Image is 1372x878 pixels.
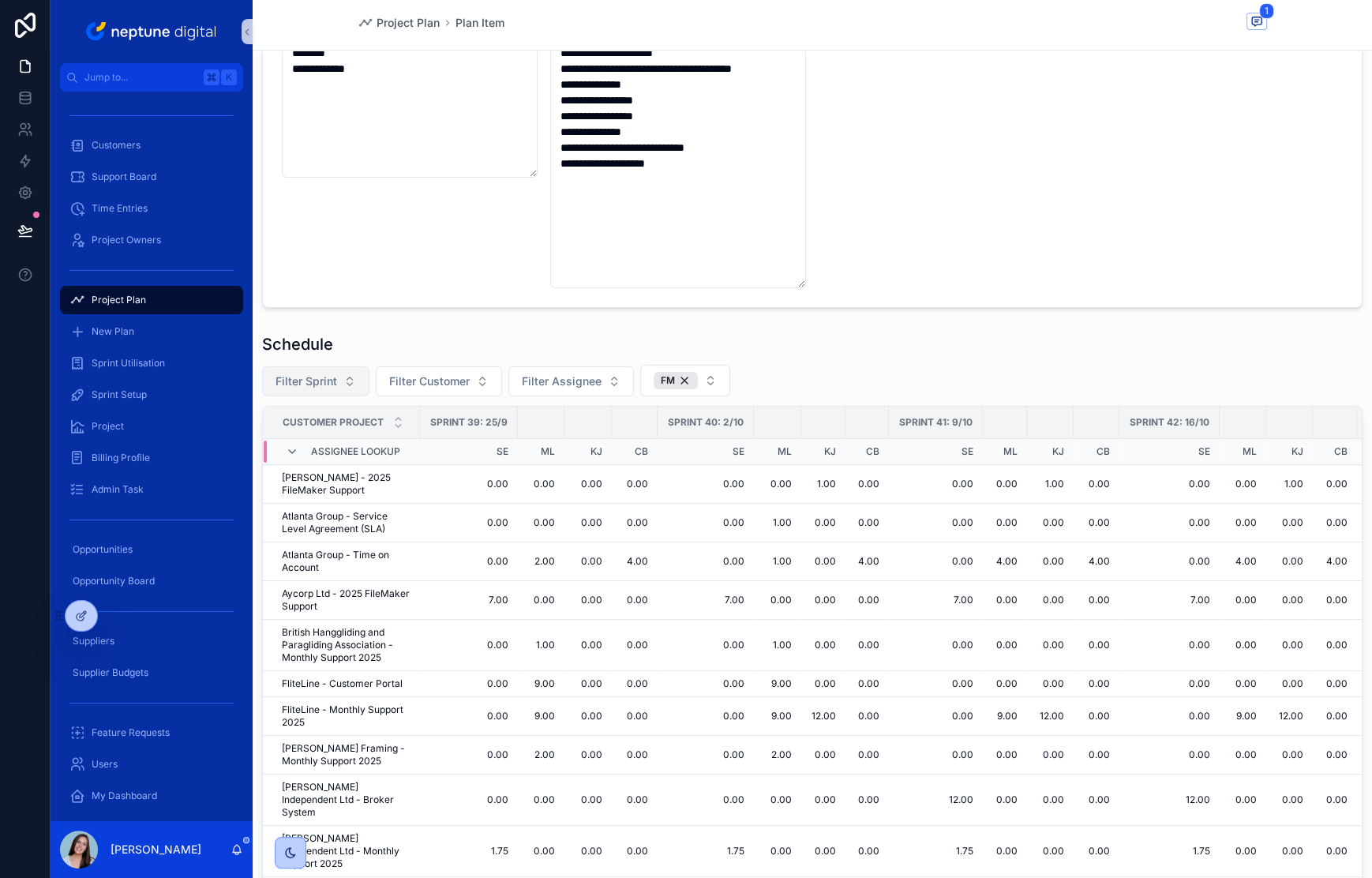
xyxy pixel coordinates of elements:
[92,294,146,306] span: Project Plan
[1119,542,1220,581] td: 0.00
[668,416,744,429] span: Sprint 40: 2/10
[376,366,502,396] button: Select Button
[983,775,1027,826] td: 0.00
[564,826,612,877] td: 0.00
[564,581,612,620] td: 0.00
[1027,736,1074,775] td: 0.00
[1266,542,1313,581] td: 0.00
[1074,581,1119,620] td: 0.00
[263,465,420,504] td: [PERSON_NAME] - 2025 FileMaker Support
[518,439,564,465] td: ML
[845,775,889,826] td: 0.00
[263,775,420,826] td: [PERSON_NAME] Independent Ltd - Broker System
[983,504,1027,542] td: 0.00
[801,697,845,736] td: 12.00
[1220,736,1266,775] td: 0.00
[1266,736,1313,775] td: 0.00
[1074,504,1119,542] td: 0.00
[658,542,754,581] td: 0.00
[518,775,564,826] td: 0.00
[262,366,369,396] button: Select Button
[564,736,612,775] td: 0.00
[889,697,983,736] td: 0.00
[263,826,420,877] td: [PERSON_NAME] Independent Ltd - Monthly Support 2025
[262,333,333,355] h1: Schedule
[899,416,973,429] span: Sprint 41: 9/10
[754,542,801,581] td: 1.00
[420,542,518,581] td: 0.00
[654,372,698,389] div: FM
[420,439,518,465] td: SE
[1266,620,1313,671] td: 0.00
[73,635,114,647] span: Suppliers
[83,19,221,44] img: App logo
[1074,697,1119,736] td: 0.00
[1074,620,1119,671] td: 0.00
[612,581,658,620] td: 0.00
[92,202,148,215] span: Time Entries
[1313,542,1357,581] td: 4.00
[1074,439,1119,465] td: CB
[564,671,612,697] td: 0.00
[263,736,420,775] td: [PERSON_NAME] Framing - Monthly Support 2025
[92,452,150,464] span: Billing Profile
[518,504,564,542] td: 0.00
[658,465,754,504] td: 0.00
[1220,465,1266,504] td: 0.00
[1220,826,1266,877] td: 0.00
[92,388,147,401] span: Sprint Setup
[518,620,564,671] td: 1.00
[518,465,564,504] td: 0.00
[1266,671,1313,697] td: 0.00
[801,465,845,504] td: 1.00
[983,620,1027,671] td: 0.00
[92,234,161,246] span: Project Owners
[92,790,157,802] span: My Dashboard
[845,826,889,877] td: 0.00
[1119,775,1220,826] td: 12.00
[654,372,698,389] button: Unselect FM
[420,697,518,736] td: 0.00
[801,504,845,542] td: 0.00
[92,325,134,338] span: New Plan
[983,736,1027,775] td: 0.00
[889,775,983,826] td: 12.00
[1027,697,1074,736] td: 12.00
[754,620,801,671] td: 1.00
[1313,581,1357,620] td: 0.00
[263,504,420,542] td: Atlanta Group - Service Level Agreement (SLA)
[801,439,845,465] td: KJ
[754,439,801,465] td: ML
[754,465,801,504] td: 0.00
[1027,826,1074,877] td: 0.00
[311,445,400,458] span: Assignee lookup
[658,620,754,671] td: 0.00
[1074,826,1119,877] td: 0.00
[60,381,243,409] a: Sprint Setup
[564,542,612,581] td: 0.00
[1220,671,1266,697] td: 0.00
[1119,671,1220,697] td: 0.00
[430,416,508,429] span: Sprint 39: 25/9
[658,671,754,697] td: 0.00
[420,504,518,542] td: 0.00
[564,775,612,826] td: 0.00
[92,139,141,152] span: Customers
[801,671,845,697] td: 0.00
[564,465,612,504] td: 0.00
[801,736,845,775] td: 0.00
[1130,416,1209,429] span: Sprint 42: 16/10
[983,697,1027,736] td: 9.00
[263,671,420,697] td: FliteLine - Customer Portal
[889,671,983,697] td: 0.00
[1220,439,1266,465] td: ML
[658,736,754,775] td: 0.00
[518,671,564,697] td: 9.00
[983,439,1027,465] td: ML
[1259,3,1274,19] span: 1
[60,567,243,595] a: Opportunity Board
[420,671,518,697] td: 0.00
[60,412,243,441] a: Project
[60,194,243,223] a: Time Entries
[1220,775,1266,826] td: 0.00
